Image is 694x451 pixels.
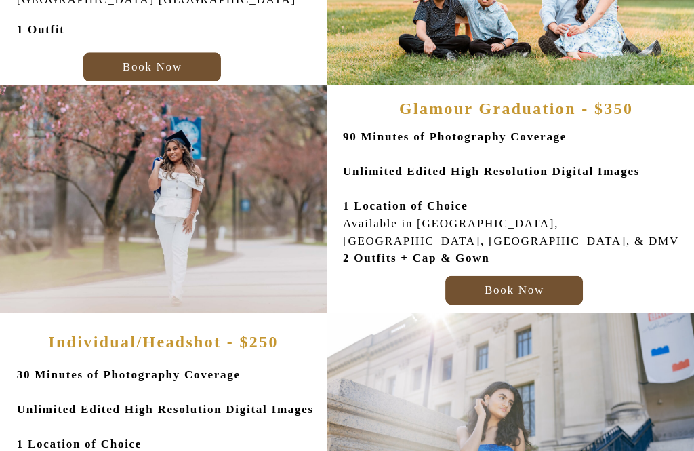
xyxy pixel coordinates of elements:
b: 1 Location of Choice [343,199,468,212]
b: Glamour Graduation - $350 [399,99,633,117]
p: Available in [GEOGRAPHIC_DATA], [GEOGRAPHIC_DATA], [GEOGRAPHIC_DATA], & DMV [343,128,689,258]
b: 30 Minutes of Photography Coverage [17,368,241,380]
b: Individual/Headshot - $250 [48,332,279,350]
b: 90 Minutes of Photography Coverage [343,130,567,142]
a: Book Now [450,280,579,294]
b: 1 Location of Choice [17,437,142,450]
b: 2 Outfits + Cap & Gown [343,251,490,264]
b: Unlimited Edited High Resolution Digital Images [17,402,314,415]
b: 1 Outfit [17,22,65,35]
b: Unlimited Edited High Resolution Digital Images [343,164,640,177]
a: Book Now [88,57,217,71]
